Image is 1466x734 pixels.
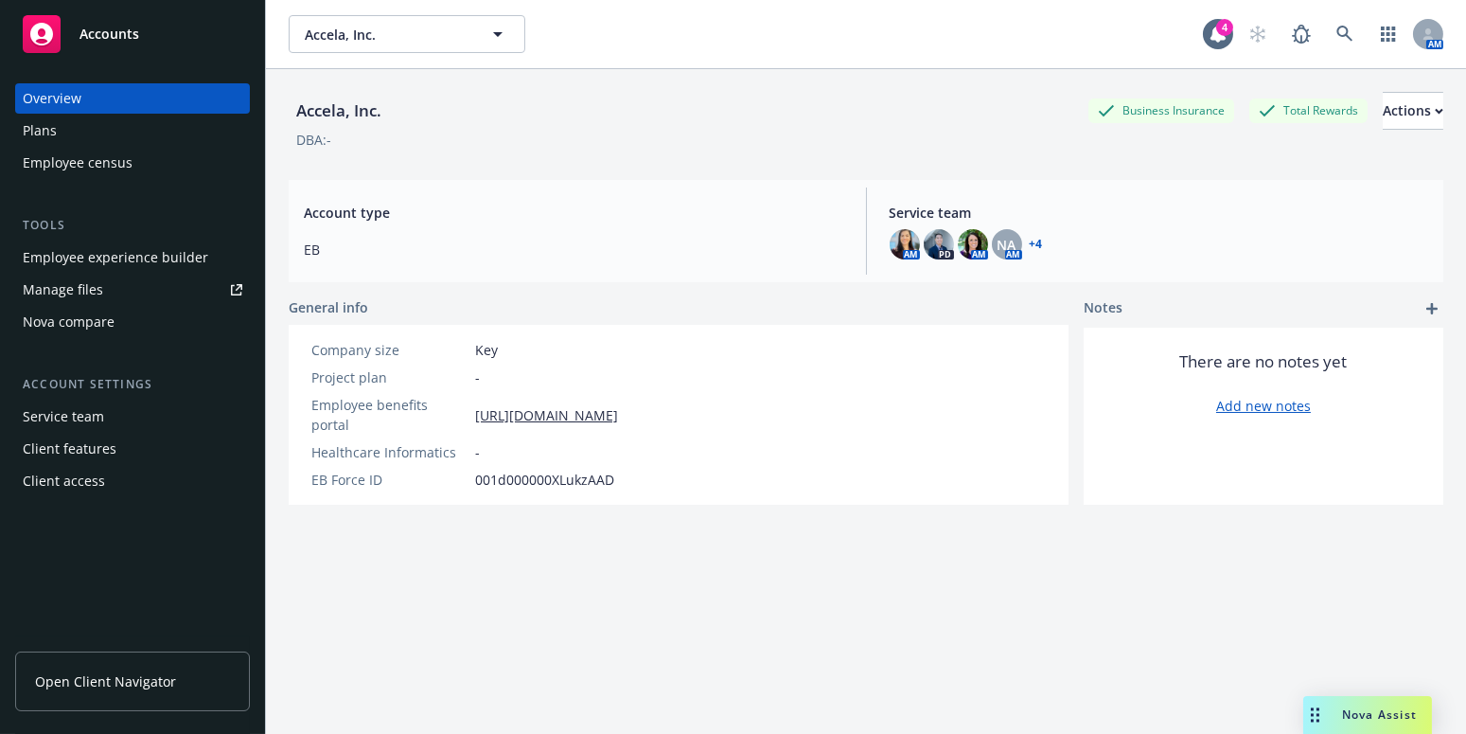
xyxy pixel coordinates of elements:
a: Overview [15,83,250,114]
div: Client access [23,466,105,496]
a: [URL][DOMAIN_NAME] [475,405,618,425]
span: General info [289,297,368,317]
div: Accela, Inc. [289,98,389,123]
span: Nova Assist [1342,707,1417,723]
a: Client access [15,466,250,496]
span: - [475,442,480,462]
span: Service team [890,203,1429,223]
button: Accela, Inc. [289,15,525,53]
span: Notes [1084,297,1122,320]
img: photo [958,229,988,260]
div: Manage files [23,275,103,305]
span: Accela, Inc. [305,25,468,45]
div: EB Force ID [311,470,468,490]
span: Accounts [79,27,139,42]
a: Manage files [15,275,250,305]
div: Total Rewards [1249,98,1368,122]
div: Account settings [15,375,250,394]
a: Report a Bug [1282,15,1320,53]
div: Tools [15,216,250,235]
div: Service team [23,402,104,432]
span: NA [998,235,1016,255]
a: Search [1326,15,1364,53]
div: Employee census [23,148,132,178]
div: Overview [23,83,81,114]
div: Company size [311,340,468,360]
div: Business Insurance [1088,98,1234,122]
div: Employee benefits portal [311,395,468,435]
div: Client features [23,434,116,464]
div: Actions [1383,93,1443,129]
div: Employee experience builder [23,242,208,273]
a: +4 [1030,239,1043,250]
a: Employee experience builder [15,242,250,273]
span: Key [475,340,498,360]
div: Healthcare Informatics [311,442,468,462]
a: Service team [15,402,250,432]
span: 001d000000XLukzAAD [475,470,614,490]
a: Accounts [15,8,250,61]
div: 4 [1216,19,1233,36]
a: Add new notes [1216,396,1311,416]
span: EB [304,240,843,260]
a: Start snowing [1239,15,1277,53]
span: Account type [304,203,843,223]
div: Plans [23,116,57,146]
a: add [1421,297,1443,320]
span: There are no notes yet [1180,350,1348,373]
a: Switch app [1369,15,1407,53]
a: Employee census [15,148,250,178]
span: Open Client Navigator [35,671,176,691]
a: Plans [15,116,250,146]
span: - [475,367,480,387]
button: Nova Assist [1303,696,1432,734]
button: Actions [1383,92,1443,130]
a: Client features [15,434,250,464]
div: Nova compare [23,307,115,337]
div: Project plan [311,367,468,387]
a: Nova compare [15,307,250,337]
div: Drag to move [1303,696,1327,734]
img: photo [924,229,954,260]
div: DBA: - [296,130,331,150]
img: photo [890,229,920,260]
